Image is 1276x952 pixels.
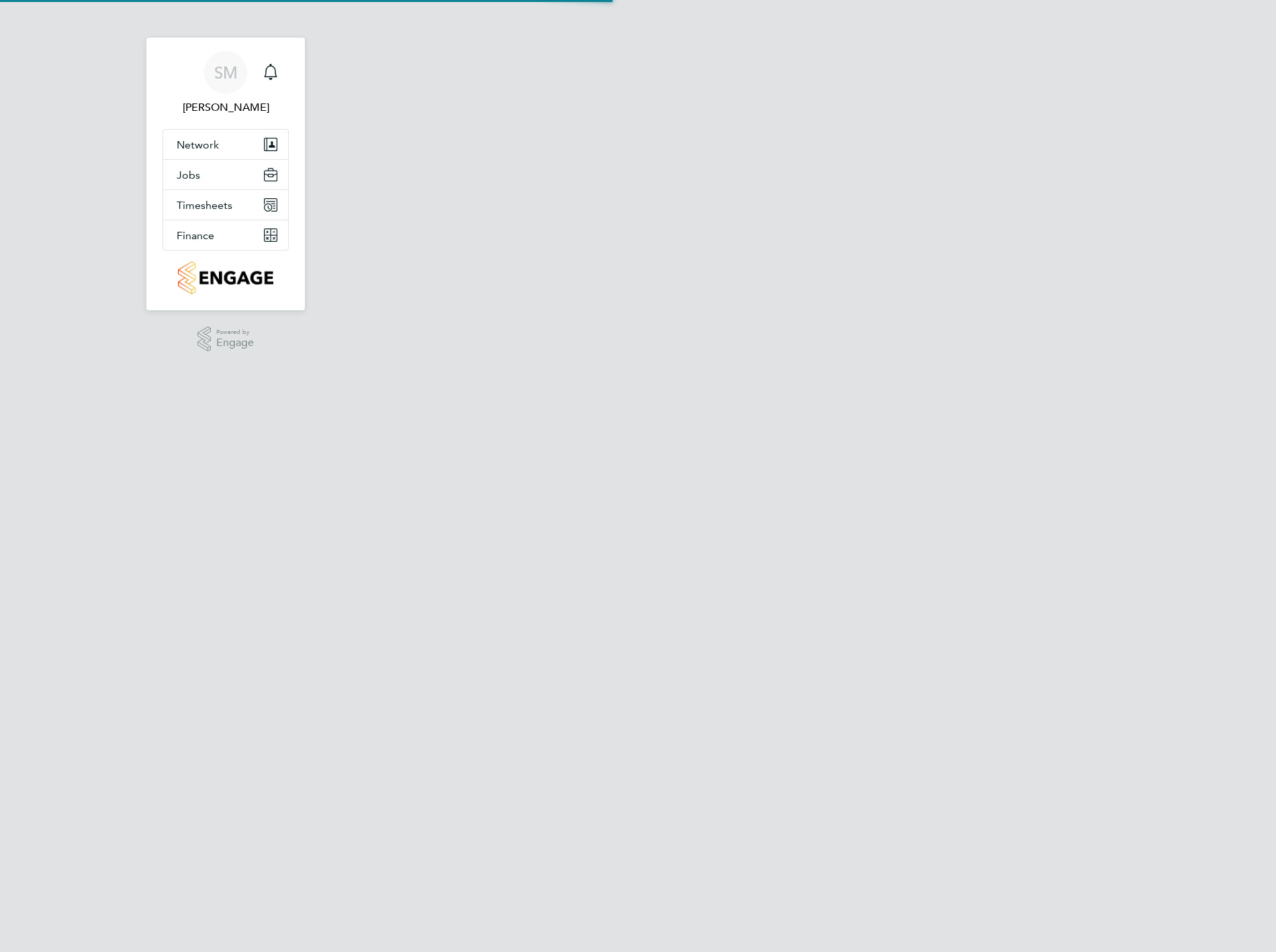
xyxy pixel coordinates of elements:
button: Finance [163,220,288,250]
button: Network [163,130,288,159]
span: Engage [216,337,254,349]
span: Jobs [177,169,200,181]
a: Go to home page [163,261,289,294]
button: Timesheets [163,190,288,220]
a: Powered byEngage [197,327,255,352]
span: Timesheets [177,199,232,212]
nav: Main navigation [146,38,305,310]
button: Jobs [163,160,288,189]
span: SM [214,64,238,81]
a: SM[PERSON_NAME] [163,51,289,116]
img: countryside-properties-logo-retina.png [178,261,273,294]
span: Powered by [216,327,254,338]
span: Shaun McGrenra [163,99,289,116]
span: Network [177,138,219,151]
span: Finance [177,229,214,242]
